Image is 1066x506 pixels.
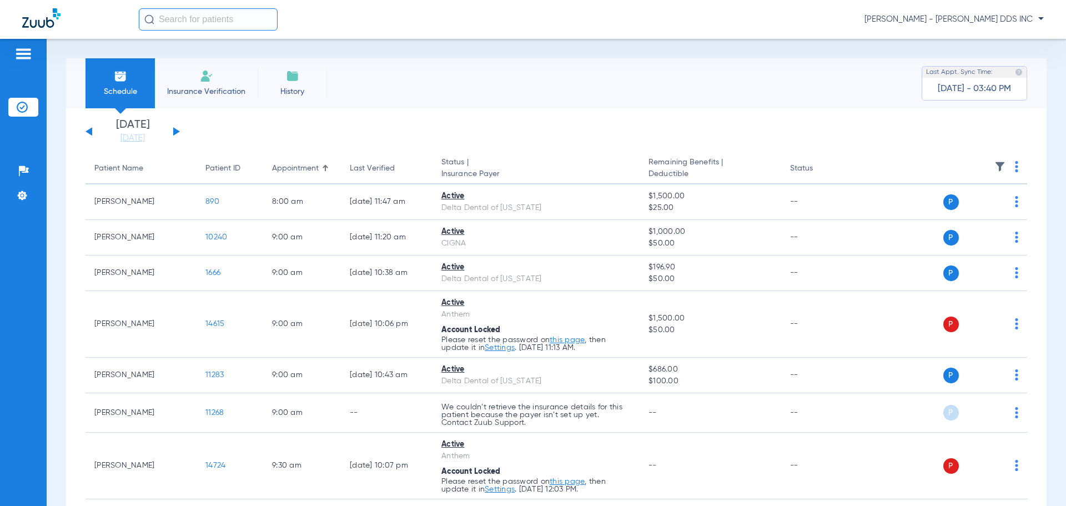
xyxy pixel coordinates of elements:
img: group-dot-blue.svg [1015,161,1018,172]
span: P [943,405,959,420]
td: [DATE] 10:06 PM [341,291,433,358]
img: Manual Insurance Verification [200,69,213,83]
span: Last Appt. Sync Time: [926,67,993,78]
span: Deductible [648,168,772,180]
span: $686.00 [648,364,772,375]
td: 9:00 AM [263,358,341,393]
div: Patient ID [205,163,240,174]
span: 14615 [205,320,224,328]
span: 10240 [205,233,227,241]
div: Anthem [441,309,631,320]
span: -- [648,409,657,417]
div: Active [441,439,631,450]
span: [PERSON_NAME] - [PERSON_NAME] DDS INC [864,14,1044,25]
span: 14724 [205,462,225,469]
span: 1666 [205,269,220,277]
div: Appointment [272,163,319,174]
td: -- [781,184,856,220]
span: $100.00 [648,375,772,387]
span: Insurance Verification [163,86,249,97]
span: P [943,230,959,246]
div: Patient Name [94,163,143,174]
td: [DATE] 10:07 PM [341,433,433,499]
td: -- [781,433,856,499]
img: group-dot-blue.svg [1015,460,1018,471]
p: We couldn’t retrieve the insurance details for this patient because the payer isn’t set up yet. C... [441,403,631,427]
a: this page [550,478,585,485]
img: group-dot-blue.svg [1015,267,1018,278]
td: -- [781,291,856,358]
td: -- [781,358,856,393]
span: $25.00 [648,202,772,214]
span: Account Locked [441,468,501,475]
img: last sync help info [1015,68,1023,76]
div: Delta Dental of [US_STATE] [441,202,631,214]
div: Delta Dental of [US_STATE] [441,273,631,285]
a: Settings [485,344,515,352]
span: 11268 [205,409,224,417]
td: 9:00 AM [263,255,341,291]
span: $1,500.00 [648,191,772,202]
img: group-dot-blue.svg [1015,318,1018,329]
span: $1,000.00 [648,226,772,238]
div: Last Verified [350,163,424,174]
img: group-dot-blue.svg [1015,407,1018,418]
span: $50.00 [648,273,772,285]
span: 890 [205,198,219,206]
img: hamburger-icon [14,47,32,61]
th: Status | [433,153,640,184]
div: Active [441,191,631,202]
td: 9:30 AM [263,433,341,499]
td: [PERSON_NAME] [86,291,197,358]
p: Please reset the password on , then update it in . [DATE] 11:13 AM. [441,336,631,352]
div: Active [441,364,631,375]
td: [DATE] 10:38 AM [341,255,433,291]
a: this page [550,336,585,344]
span: History [266,86,319,97]
span: P [943,317,959,332]
img: Zuub Logo [22,8,61,28]
td: -- [781,393,856,433]
a: Settings [485,485,515,493]
span: $50.00 [648,324,772,336]
td: -- [781,220,856,255]
div: Active [441,262,631,273]
img: filter.svg [994,161,1005,172]
td: 9:00 AM [263,220,341,255]
div: Patient Name [94,163,188,174]
span: [DATE] - 03:40 PM [938,83,1011,94]
td: [DATE] 10:43 AM [341,358,433,393]
td: [PERSON_NAME] [86,433,197,499]
div: Appointment [272,163,332,174]
div: Patient ID [205,163,254,174]
span: P [943,265,959,281]
span: P [943,458,959,474]
img: group-dot-blue.svg [1015,369,1018,380]
div: CIGNA [441,238,631,249]
td: [PERSON_NAME] [86,255,197,291]
td: [DATE] 11:20 AM [341,220,433,255]
input: Search for patients [139,8,278,31]
td: [PERSON_NAME] [86,393,197,433]
td: 8:00 AM [263,184,341,220]
span: P [943,368,959,383]
td: 9:00 AM [263,291,341,358]
div: Active [441,226,631,238]
span: $50.00 [648,238,772,249]
img: group-dot-blue.svg [1015,196,1018,207]
td: [PERSON_NAME] [86,358,197,393]
span: $196.90 [648,262,772,273]
div: Anthem [441,450,631,462]
td: 9:00 AM [263,393,341,433]
span: 11283 [205,371,224,379]
td: -- [781,255,856,291]
span: P [943,194,959,210]
td: [PERSON_NAME] [86,220,197,255]
li: [DATE] [99,119,166,144]
span: -- [648,462,657,469]
td: [PERSON_NAME] [86,184,197,220]
td: -- [341,393,433,433]
th: Remaining Benefits | [640,153,781,184]
span: $1,500.00 [648,313,772,324]
img: group-dot-blue.svg [1015,232,1018,243]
